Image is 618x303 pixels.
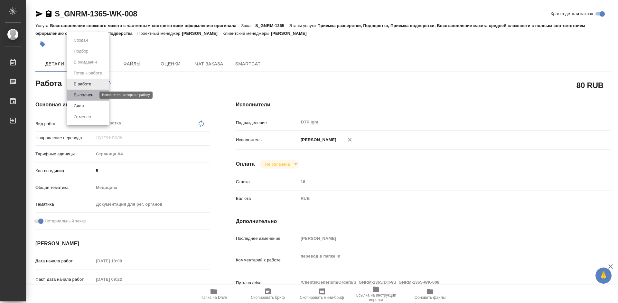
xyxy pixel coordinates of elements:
[72,48,90,55] button: Подбор
[72,81,93,88] button: В работе
[72,37,90,44] button: Создан
[72,70,104,77] button: Готов к работе
[72,92,95,99] button: Выполнен
[72,113,93,121] button: Отменен
[72,103,86,110] button: Сдан
[72,59,99,66] button: В ожидании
